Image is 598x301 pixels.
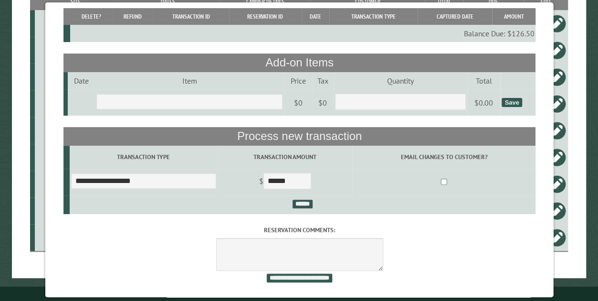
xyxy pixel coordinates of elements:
th: Refund [112,8,152,25]
td: Date [67,72,94,89]
th: Delete? [70,8,113,25]
div: 24 [39,126,115,135]
td: Price [283,72,311,89]
div: 11 [39,152,115,162]
div: 14 [39,72,115,82]
td: Item [94,72,283,89]
label: Transaction Amount [219,152,350,161]
td: $0 [312,89,333,116]
label: Email changes to customer? [354,152,534,161]
th: Add-on Items [63,54,535,72]
div: 3 [39,179,115,189]
div: 15 [39,99,115,108]
div: 16 [39,19,115,28]
th: Reservation ID [229,8,301,25]
label: Reservation comments: [63,226,535,235]
td: Quantity [333,72,467,89]
td: Balance Due: $126.50 [70,25,535,42]
div: Quartz Inn [39,233,115,242]
td: $0.00 [467,89,500,116]
label: Transaction Type [71,152,216,161]
td: Total [467,72,500,89]
td: Tax [312,72,333,89]
th: Transaction Type [329,8,417,25]
td: $0 [283,89,311,116]
th: Process new transaction [63,127,535,145]
th: Amount [492,8,535,25]
th: Date [301,8,329,25]
div: 12 [39,45,115,55]
div: Tiny Cabin [39,206,115,215]
div: Save [501,98,521,107]
th: Transaction ID [152,8,228,25]
th: Captured Date [417,8,492,25]
td: $ [217,169,352,195]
